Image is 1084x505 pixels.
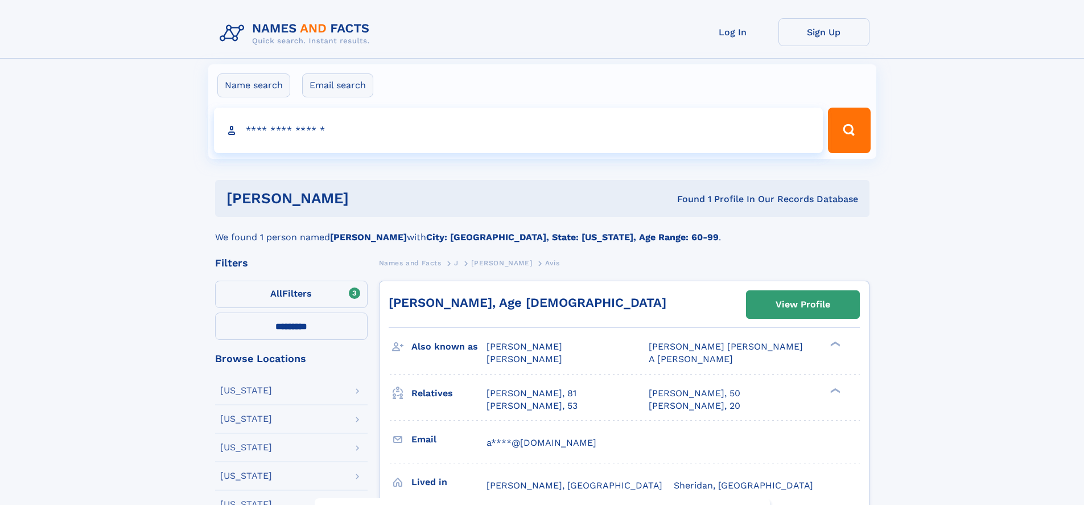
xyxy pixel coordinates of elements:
button: Search Button [828,108,870,153]
div: View Profile [776,291,830,318]
a: [PERSON_NAME] [471,256,532,270]
a: [PERSON_NAME], Age [DEMOGRAPHIC_DATA] [389,295,666,310]
a: [PERSON_NAME], 53 [487,400,578,412]
a: View Profile [747,291,859,318]
div: Found 1 Profile In Our Records Database [513,193,858,206]
a: Sign Up [778,18,869,46]
a: J [454,256,459,270]
span: [PERSON_NAME], [GEOGRAPHIC_DATA] [487,480,662,491]
a: [PERSON_NAME], 20 [649,400,740,412]
a: [PERSON_NAME], 50 [649,387,740,400]
div: [US_STATE] [220,443,272,452]
label: Filters [215,281,368,308]
div: [US_STATE] [220,414,272,424]
img: Logo Names and Facts [215,18,379,49]
h3: Relatives [411,384,487,403]
label: Email search [302,73,373,97]
h3: Lived in [411,473,487,492]
span: Avis [545,259,559,267]
b: City: [GEOGRAPHIC_DATA], State: [US_STATE], Age Range: 60-99 [426,232,719,243]
div: ❯ [827,387,841,394]
label: Name search [217,73,290,97]
a: [PERSON_NAME], 81 [487,387,576,400]
span: [PERSON_NAME] [PERSON_NAME] [649,341,803,352]
div: Browse Locations [215,354,368,364]
span: J [454,259,459,267]
b: [PERSON_NAME] [330,232,407,243]
input: search input [214,108,823,153]
a: Log In [687,18,778,46]
span: [PERSON_NAME] [471,259,532,267]
div: [US_STATE] [220,386,272,395]
div: Filters [215,258,368,268]
span: [PERSON_NAME] [487,341,562,352]
a: Names and Facts [379,256,442,270]
span: A [PERSON_NAME] [649,354,733,364]
h3: Also known as [411,337,487,356]
h3: Email [411,430,487,449]
span: [PERSON_NAME] [487,354,562,364]
div: We found 1 person named with . [215,217,869,244]
div: [US_STATE] [220,471,272,481]
span: All [270,288,282,299]
div: ❯ [827,340,841,348]
span: Sheridan, [GEOGRAPHIC_DATA] [674,480,813,491]
h1: [PERSON_NAME] [226,191,513,206]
